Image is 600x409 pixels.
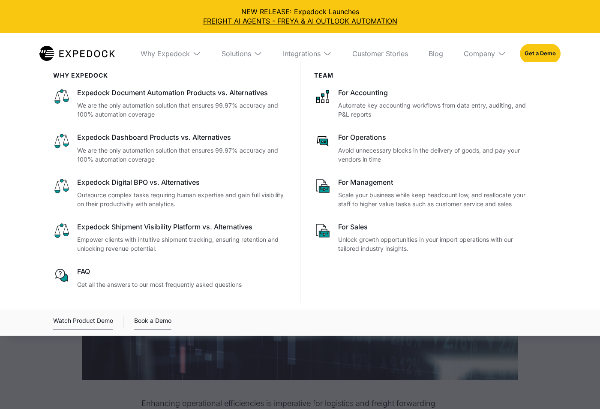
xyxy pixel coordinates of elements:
[222,49,251,58] div: Solutions
[314,132,533,163] a: For OperationsAvoid unnecessary blocks in the delivery of goods, and pay your vendors in time
[53,267,286,289] a: FAQGet all the answers to our most frequently asked questions
[338,88,533,97] div: For Accounting
[77,132,286,142] div: Expedock Dashboard Products vs. Alternatives
[53,222,286,253] a: Expedock Shipment Visibility Platform vs. AlternativesEmpower clients with intuitive shipment tra...
[53,132,286,163] a: Expedock Dashboard Products vs. AlternativesWe are the only automation solution that ensures 99.9...
[53,316,113,330] a: open lightbox
[338,235,533,253] p: Unlock growth opportunities in your import operations with our tailored industry insights.
[77,190,286,208] p: Outsource complex tasks requiring human expertise and gain full visibility on their productivity ...
[77,235,286,253] p: Empower clients with intuitive shipment tracking, ensuring retention and unlocking revenue potent...
[520,44,561,63] a: Get a Demo
[314,72,533,79] div: Team
[77,222,286,232] div: Expedock Shipment Visibility Platform vs. Alternatives
[141,49,190,58] div: Why Expedock
[53,88,286,119] a: Expedock Document Automation Products vs. AlternativesWe are the only automation solution that en...
[276,33,339,74] div: Integrations
[338,222,533,232] div: For Sales
[338,177,533,187] div: For Management
[464,49,495,58] div: Company
[7,7,593,26] div: NEW RELEASE: Expedock Launches
[314,177,533,208] a: For ManagementScale your business while keep headcount low, and reallocate your staff to higher v...
[338,146,533,164] p: Avoid unnecessary blocks in the delivery of goods, and pay your vendors in time
[77,88,286,97] div: Expedock Document Automation Products vs. Alternatives
[338,101,533,119] p: Automate key accounting workflows from data entry, auditing, and P&L reports
[314,88,533,119] a: For AccountingAutomate key accounting workflows from data entry, auditing, and P&L reports
[314,222,533,253] a: For SalesUnlock growth opportunities in your import operations with our tailored industry insights.
[77,280,286,289] p: Get all the answers to our most frequently asked questions
[134,33,208,74] div: Why Expedock
[283,49,321,58] div: Integrations
[53,177,286,208] a: Expedock Digital BPO vs. AlternativesOutsource complex tasks requiring human expertise and gain f...
[422,33,450,74] a: Blog
[345,33,415,74] a: Customer Stories
[53,72,286,79] div: WHy Expedock
[77,177,286,187] div: Expedock Digital BPO vs. Alternatives
[134,316,171,330] a: Book a Demo
[77,146,286,164] p: We are the only automation solution that ensures 99.97% accuracy and 100% automation coverage
[77,101,286,119] p: We are the only automation solution that ensures 99.97% accuracy and 100% automation coverage
[215,33,269,74] div: Solutions
[53,316,113,330] div: Watch Product Demo
[457,33,513,74] div: Company
[338,132,533,142] div: For Operations
[7,16,593,26] a: FREIGHT AI AGENTS - FREYA & AI OUTLOOK AUTOMATION
[338,190,533,208] p: Scale your business while keep headcount low, and reallocate your staff to higher value tasks suc...
[557,368,600,409] iframe: Chat Widget
[77,267,286,276] div: FAQ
